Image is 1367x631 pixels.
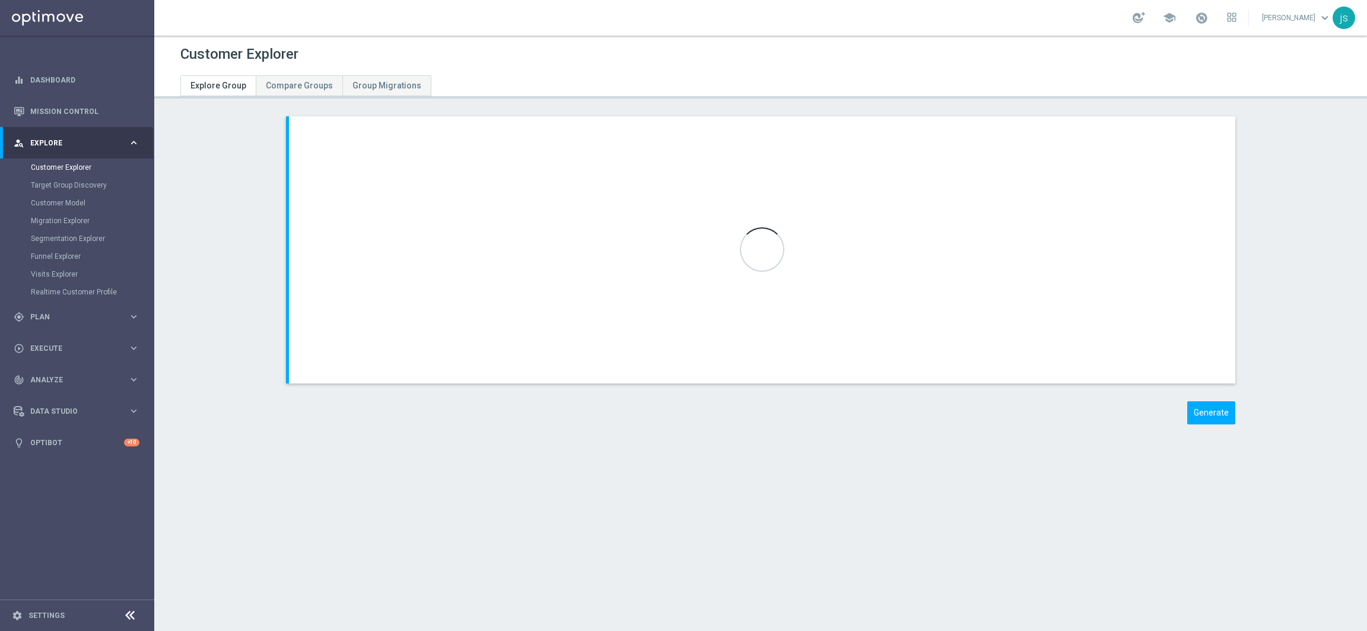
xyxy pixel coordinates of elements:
i: keyboard_arrow_right [128,405,139,417]
span: Explore [30,139,128,147]
a: Visits Explorer [31,269,123,279]
a: Migration Explorer [31,216,123,226]
i: person_search [14,138,24,148]
i: equalizer [14,75,24,85]
div: Funnel Explorer [31,248,153,265]
div: Optibot [14,427,139,458]
button: equalizer Dashboard [13,75,140,85]
a: Optibot [30,427,124,458]
button: Data Studio keyboard_arrow_right [13,407,140,416]
i: keyboard_arrow_right [128,137,139,148]
div: Analyze [14,375,128,385]
button: Generate [1187,401,1235,424]
a: Realtime Customer Profile [31,287,123,297]
i: keyboard_arrow_right [128,343,139,354]
span: keyboard_arrow_down [1318,11,1331,24]
div: Customer Model [31,194,153,212]
span: Group Migrations [352,81,421,90]
div: Visits Explorer [31,265,153,283]
div: Data Studio [14,406,128,417]
div: Realtime Customer Profile [31,283,153,301]
ul: Tabs [180,75,431,96]
a: Segmentation Explorer [31,234,123,243]
button: play_circle_outline Execute keyboard_arrow_right [13,344,140,353]
span: school [1163,11,1176,24]
div: js [1333,7,1355,29]
i: gps_fixed [14,312,24,322]
div: Segmentation Explorer [31,230,153,248]
a: Dashboard [30,64,139,96]
i: track_changes [14,375,24,385]
i: settings [12,610,23,621]
a: Settings [28,612,65,619]
span: Data Studio [30,408,128,415]
button: track_changes Analyze keyboard_arrow_right [13,375,140,385]
button: Mission Control [13,107,140,116]
i: lightbulb [14,437,24,448]
a: [PERSON_NAME]keyboard_arrow_down [1261,9,1333,27]
a: Funnel Explorer [31,252,123,261]
button: lightbulb Optibot +10 [13,438,140,448]
span: Explore Group [190,81,246,90]
span: Compare Groups [266,81,333,90]
a: Target Group Discovery [31,180,123,190]
a: Mission Control [30,96,139,127]
span: Analyze [30,376,128,383]
div: Customer Explorer [31,158,153,176]
a: Customer Model [31,198,123,208]
i: play_circle_outline [14,343,24,354]
i: keyboard_arrow_right [128,311,139,322]
button: gps_fixed Plan keyboard_arrow_right [13,312,140,322]
div: Explore [14,138,128,148]
i: keyboard_arrow_right [128,374,139,385]
div: Mission Control [14,96,139,127]
a: Customer Explorer [31,163,123,172]
div: Plan [14,312,128,322]
div: Execute [14,343,128,354]
span: Execute [30,345,128,352]
button: person_search Explore keyboard_arrow_right [13,138,140,148]
div: Dashboard [14,64,139,96]
div: Migration Explorer [31,212,153,230]
div: Target Group Discovery [31,176,153,194]
div: +10 [124,439,139,446]
h1: Customer Explorer [180,46,298,63]
span: Plan [30,313,128,321]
